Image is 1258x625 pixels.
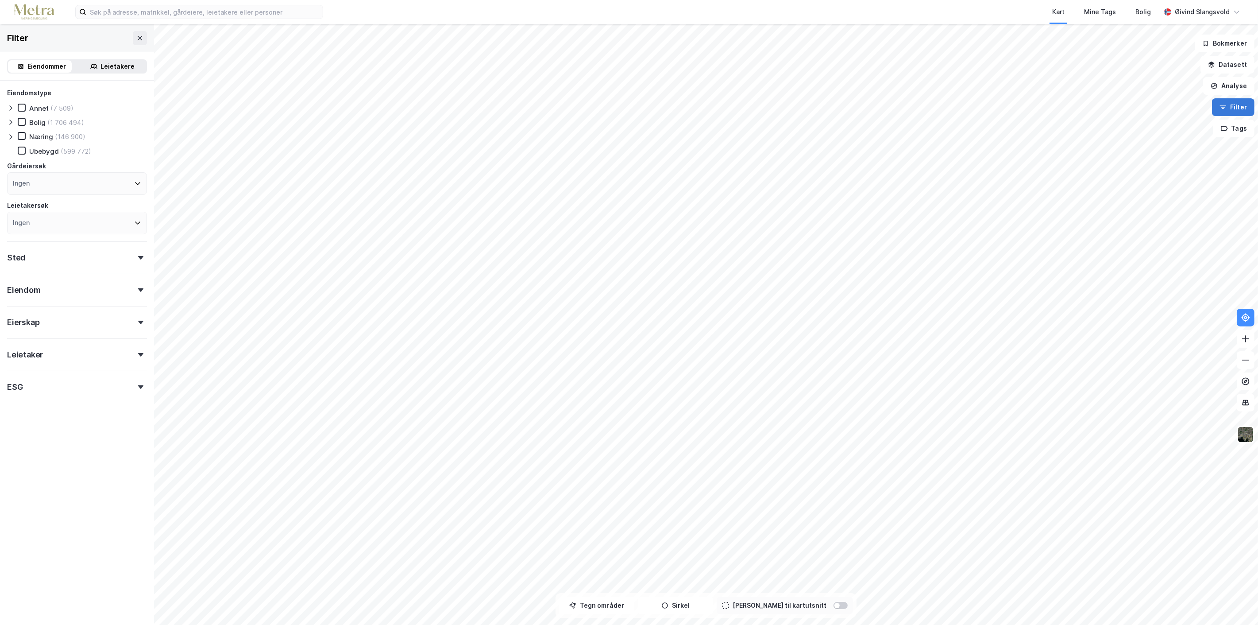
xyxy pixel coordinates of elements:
[1175,7,1230,17] div: Øivind Slangsvold
[1052,7,1065,17] div: Kart
[1214,582,1258,625] div: Kontrollprogram for chat
[559,597,634,614] button: Tegn områder
[7,31,28,45] div: Filter
[1200,56,1254,74] button: Datasett
[7,317,39,328] div: Eierskap
[1195,35,1254,52] button: Bokmerker
[1203,77,1254,95] button: Analyse
[47,118,84,127] div: (1 706 494)
[14,4,54,20] img: metra-logo.256734c3b2bbffee19d4.png
[61,147,91,155] div: (599 772)
[50,104,73,113] div: (7 509)
[13,217,30,228] div: Ingen
[7,88,51,98] div: Eiendomstype
[733,600,826,611] div: [PERSON_NAME] til kartutsnitt
[28,61,66,72] div: Eiendommer
[101,61,135,72] div: Leietakere
[29,104,49,113] div: Annet
[29,147,59,155] div: Ubebygd
[7,252,26,263] div: Sted
[13,178,30,189] div: Ingen
[7,349,43,360] div: Leietaker
[7,200,48,211] div: Leietakersøk
[7,161,46,171] div: Gårdeiersøk
[86,5,323,19] input: Søk på adresse, matrikkel, gårdeiere, leietakere eller personer
[1212,98,1254,116] button: Filter
[55,132,85,141] div: (146 900)
[7,285,41,295] div: Eiendom
[1213,120,1254,137] button: Tags
[638,597,713,614] button: Sirkel
[29,132,53,141] div: Næring
[1214,582,1258,625] iframe: Chat Widget
[1084,7,1116,17] div: Mine Tags
[1237,426,1254,443] img: 9k=
[29,118,46,127] div: Bolig
[7,382,23,392] div: ESG
[1135,7,1151,17] div: Bolig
